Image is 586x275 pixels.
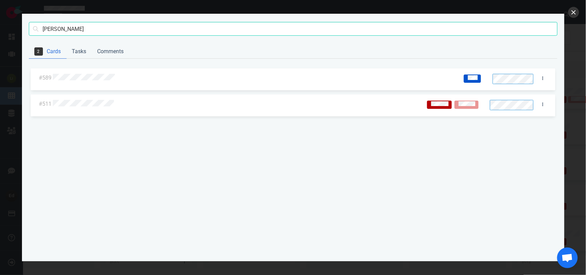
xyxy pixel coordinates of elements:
[67,45,92,59] a: Tasks
[39,101,51,107] a: #511
[29,45,67,59] a: Cards
[92,45,129,59] a: Comments
[29,22,558,36] input: Search cards, tasks, or comments with text or ids
[568,7,579,18] button: close
[34,47,43,56] span: 2
[557,248,578,268] div: Aprire la chat
[39,75,51,81] a: #589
